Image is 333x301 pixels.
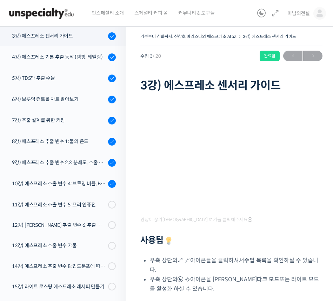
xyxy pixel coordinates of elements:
span: 미남의전설 [287,10,310,17]
span: 설정 [108,233,117,239]
a: 설정 [91,223,135,241]
div: 12강) [PERSON_NAME] 추출 변수 6: 추출 압력 [12,221,106,229]
span: 대화 [64,234,73,239]
li: 우측 상단의 아이콘들을 클릭하셔서 을 확인하실 수 있습니다. [150,256,322,275]
img: 💡 [165,237,173,245]
div: 7강) 추출 설계를 위한 커핑 [12,116,106,124]
a: ←이전 [283,51,302,61]
div: 완료함 [260,51,280,61]
a: 기본부터 심화까지, 신창호 바리스타의 에스프레소 AtoZ [140,34,237,39]
div: 10강) 에스프레소 추출 변수 4: 브루잉 비율, Brew Ratio [12,180,106,187]
a: 홈 [2,223,46,241]
div: 4강) 에스프레소 기본 추출 동작 (탬핑, 레벨링) [12,53,106,61]
div: 3강) 에스프레소 센서리 가이드 [12,32,106,40]
b: 수업 목록 [244,257,267,264]
b: 다크 모드 [257,276,279,283]
div: 13강) 에스프레소 추출 변수 7: 물 [12,242,106,249]
li: 우측 상단의 아이콘을 [PERSON_NAME] 또는 라이트 모드를 활성화 하실 수 있습니다. [150,275,322,294]
a: 대화 [46,223,91,241]
div: 11강) 에스프레소 추출 변수 5: 프리 인퓨전 [12,201,106,209]
h1: 3강) 에스프레소 센서리 가이드 [140,79,322,92]
span: ← [283,51,302,61]
a: 다음→ [303,51,322,61]
span: → [303,51,322,61]
div: 8강) 에스프레소 추출 변수 1: 물의 온도 [12,137,106,145]
strong: 사용팁 [140,235,174,245]
div: 6강) 브루잉 컨트롤 차트 알아보기 [12,95,106,103]
div: 5강) TDS와 추출 수율 [12,74,106,82]
a: 3강) 에스프레소 센서리 가이드 [243,34,296,39]
span: 영상이 끊기[DEMOGRAPHIC_DATA] 여기를 클릭해주세요 [140,217,252,223]
div: 14강) 에스프레소 추출 변수 8: 입도분포에 따른 향미 변화 [12,262,106,270]
span: 홈 [22,233,26,239]
span: 수업 3 [140,54,161,58]
span: / 20 [153,53,161,59]
div: 15강) 라이트 로스팅 에스프레소 레시피 만들기 [12,283,106,290]
div: 9강) 에스프레소 추출 변수 2,3: 분쇄도, 추출 시간 [12,159,106,166]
